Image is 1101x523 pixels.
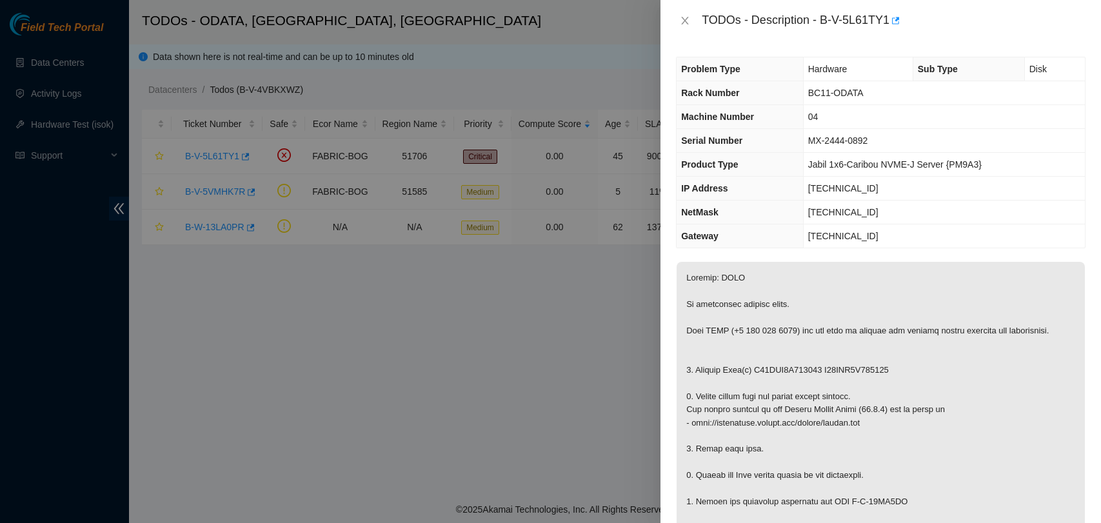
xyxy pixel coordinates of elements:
span: Jabil 1x6-Caribou NVME-J Server {PM9A3} [808,159,982,170]
span: [TECHNICAL_ID] [808,207,878,217]
button: Close [676,15,694,27]
span: Gateway [681,231,719,241]
span: Hardware [808,64,848,74]
div: TODOs - Description - B-V-5L61TY1 [702,10,1086,31]
span: BC11-ODATA [808,88,864,98]
span: [TECHNICAL_ID] [808,183,878,193]
span: close [680,15,690,26]
span: Product Type [681,159,738,170]
span: 04 [808,112,818,122]
span: MX-2444-0892 [808,135,868,146]
span: [TECHNICAL_ID] [808,231,878,241]
span: Rack Number [681,88,739,98]
span: Serial Number [681,135,742,146]
span: Disk [1029,64,1047,74]
span: Sub Type [918,64,958,74]
span: Machine Number [681,112,754,122]
span: Problem Type [681,64,740,74]
span: NetMask [681,207,719,217]
span: IP Address [681,183,728,193]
